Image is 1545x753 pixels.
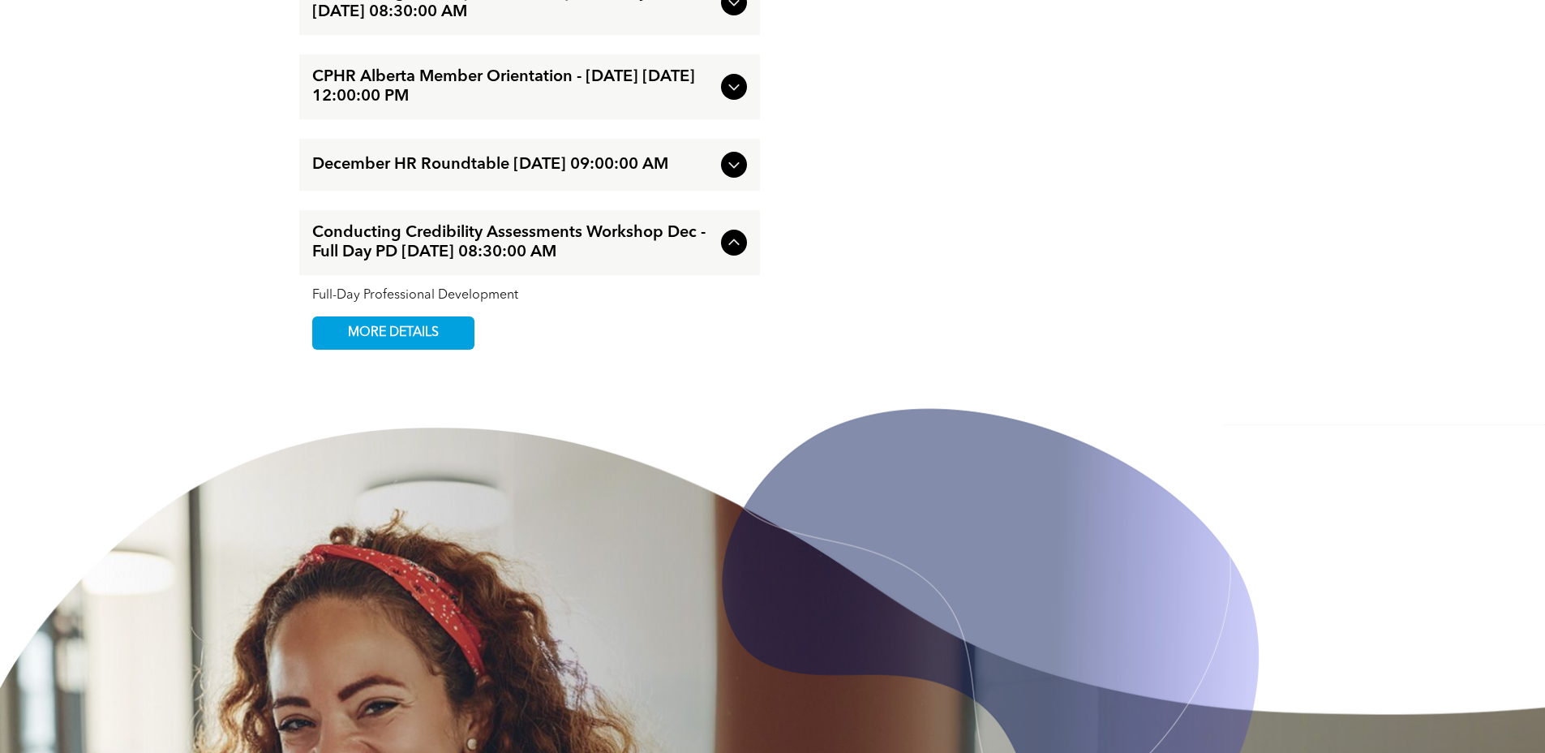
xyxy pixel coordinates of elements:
a: MORE DETAILS [312,316,474,350]
div: Full-Day Professional Development [312,288,747,303]
span: Conducting Credibility Assessments Workshop Dec - Full Day PD [DATE] 08:30:00 AM [312,223,715,262]
span: MORE DETAILS [329,317,457,349]
span: December HR Roundtable [DATE] 09:00:00 AM [312,155,715,174]
span: CPHR Alberta Member Orientation - [DATE] [DATE] 12:00:00 PM [312,67,715,106]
